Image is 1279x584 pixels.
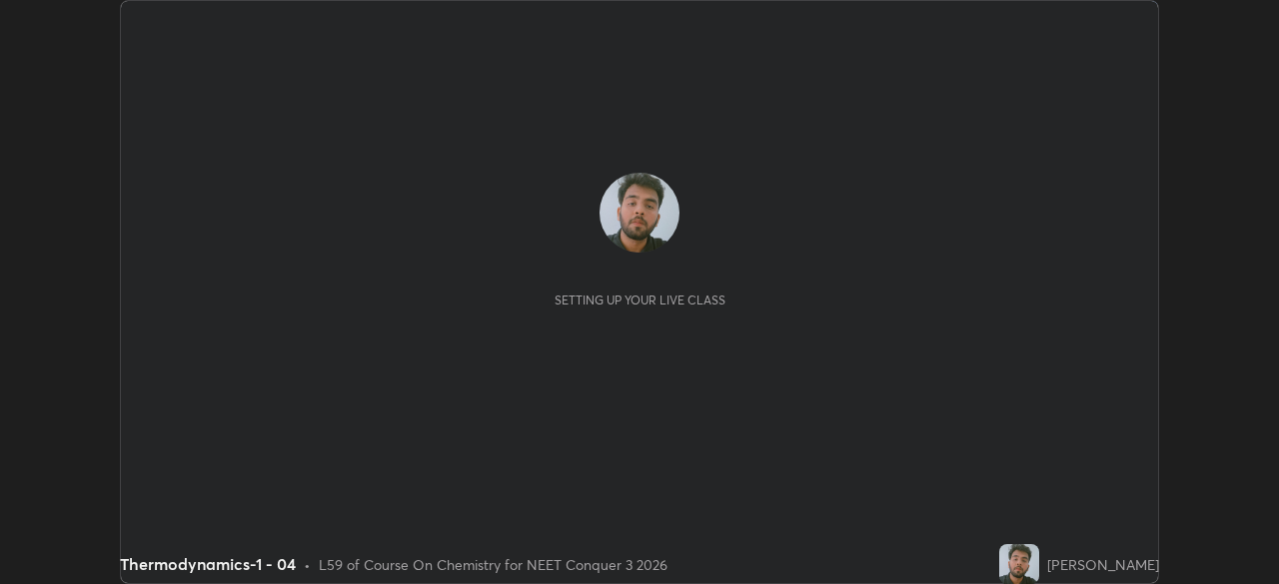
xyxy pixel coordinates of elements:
[555,292,725,307] div: Setting up your live class
[1047,554,1159,575] div: [PERSON_NAME]
[600,173,679,253] img: 19f989a38fe546ddb8dd8429d2cd8ef6.jpg
[304,554,311,575] div: •
[319,554,667,575] div: L59 of Course On Chemistry for NEET Conquer 3 2026
[120,552,296,576] div: Thermodynamics-1 - 04
[999,544,1039,584] img: 19f989a38fe546ddb8dd8429d2cd8ef6.jpg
